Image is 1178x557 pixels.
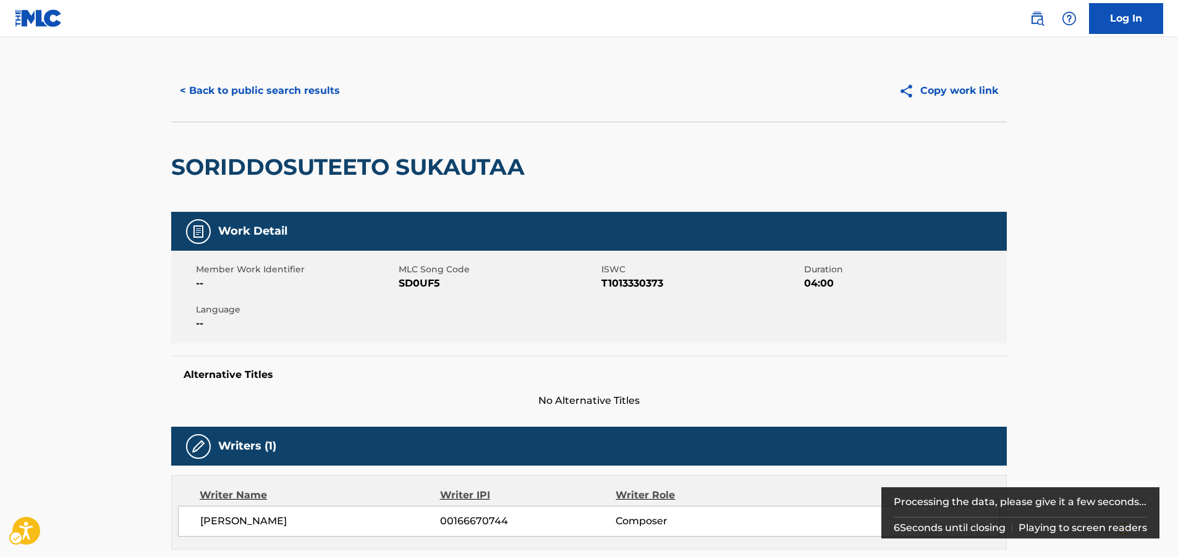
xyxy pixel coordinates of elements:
[200,488,440,503] div: Writer Name
[191,224,206,239] img: Work Detail
[171,393,1007,408] span: No Alternative Titles
[196,303,396,316] span: Language
[601,276,801,291] span: T1013330373
[804,276,1004,291] span: 04:00
[804,263,1004,276] span: Duration
[218,439,276,453] h5: Writers (1)
[440,488,616,503] div: Writer IPI
[399,276,598,291] span: SD0UF5
[399,263,598,276] span: MLC Song Code
[184,369,994,381] h5: Alternative Titles
[1030,11,1045,26] img: search
[200,514,440,529] span: [PERSON_NAME]
[196,316,396,331] span: --
[440,514,616,529] span: 00166670744
[894,522,900,534] span: 6
[616,488,776,503] div: Writer Role
[1062,11,1077,26] img: help
[1089,3,1163,34] a: Log In
[601,263,801,276] span: ISWC
[15,9,62,27] img: MLC Logo
[894,487,1148,517] div: Processing the data, please give it a few seconds...
[196,263,396,276] span: Member Work Identifier
[191,439,206,454] img: Writers
[218,224,287,238] h5: Work Detail
[899,83,920,99] img: Copy work link
[171,75,349,106] button: < Back to public search results
[171,153,531,181] h2: SORIDDOSUTEETO SUKAUTAA
[196,276,396,291] span: --
[890,75,1007,106] button: Copy work link
[616,514,776,529] span: Composer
